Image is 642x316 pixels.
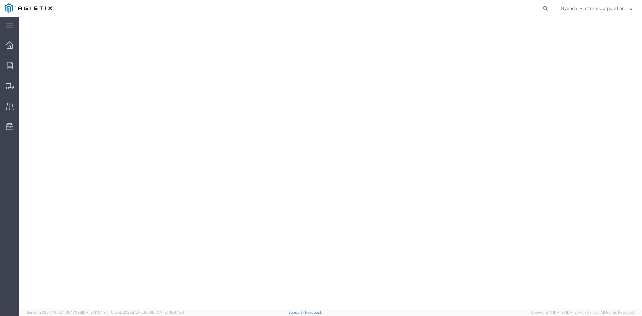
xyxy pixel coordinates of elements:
[531,310,634,315] span: Copyright © [DATE]-[DATE] Agistix Inc., All Rights Reserved
[561,5,625,12] span: Hyundai Platform Corporation
[111,310,184,314] span: Client: 2025.17.0-5dd568f
[560,4,633,12] button: Hyundai Platform Corporation
[82,310,108,314] span: [DATE] 11:04:24
[156,310,184,314] span: [DATE] 08:44:20
[19,17,642,309] iframe: FS Legacy Container
[5,3,52,13] img: logo
[288,310,305,314] a: Support
[305,310,322,314] a: Feedback
[27,310,108,314] span: Server: 2025.17.0-327f6347098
